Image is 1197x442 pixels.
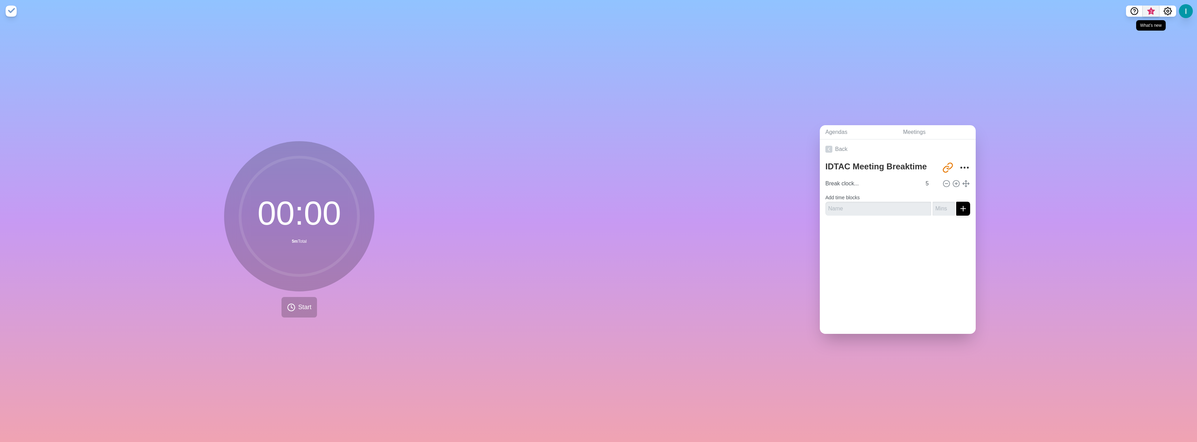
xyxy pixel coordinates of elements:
[923,177,940,191] input: Mins
[1143,6,1159,17] button: What’s new
[825,195,860,200] label: Add time blocks
[823,177,921,191] input: Name
[933,202,955,216] input: Mins
[282,297,317,318] button: Start
[298,303,311,312] span: Start
[897,125,976,139] a: Meetings
[958,161,972,175] button: More
[1148,9,1154,14] span: 3
[825,202,931,216] input: Name
[941,161,955,175] button: Share link
[820,125,897,139] a: Agendas
[1126,6,1143,17] button: Help
[1159,6,1176,17] button: Settings
[820,139,976,159] a: Back
[6,6,17,17] img: timeblocks logo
